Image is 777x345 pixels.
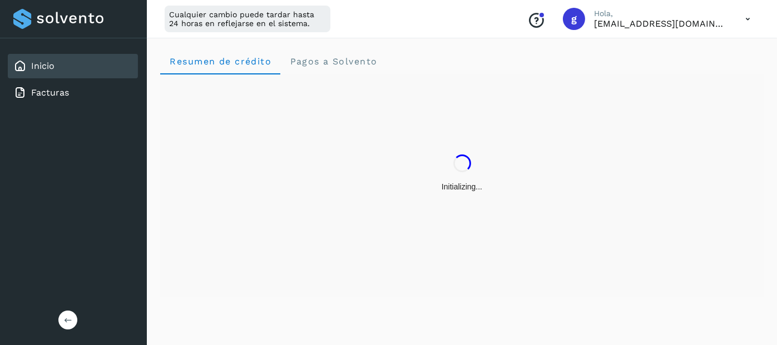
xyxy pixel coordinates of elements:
[169,56,271,67] span: Resumen de crédito
[31,87,69,98] a: Facturas
[31,61,55,71] a: Inicio
[8,54,138,78] div: Inicio
[289,56,377,67] span: Pagos a Solvento
[8,81,138,105] div: Facturas
[594,18,727,29] p: gdl_silver@hotmail.com
[594,9,727,18] p: Hola,
[165,6,330,32] div: Cualquier cambio puede tardar hasta 24 horas en reflejarse en el sistema.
